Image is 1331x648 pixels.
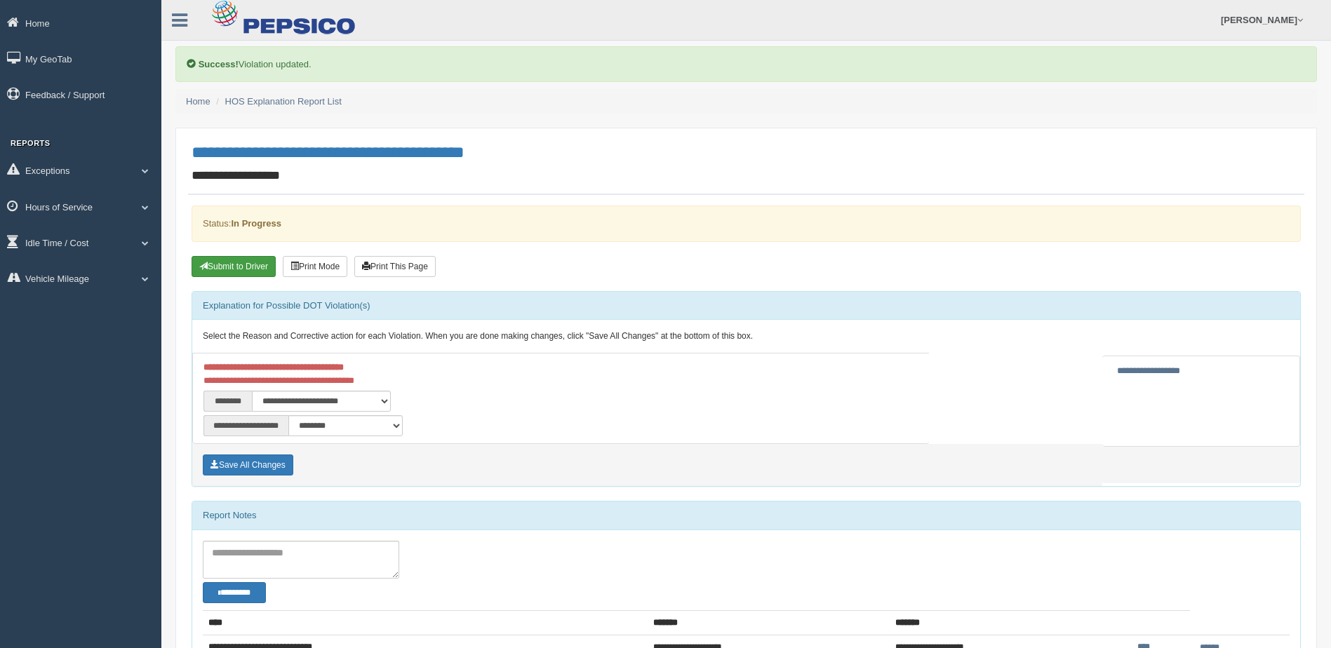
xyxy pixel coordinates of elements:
div: Violation updated. [175,46,1317,82]
div: Report Notes [192,501,1300,529]
button: Print Mode [283,256,347,277]
button: Change Filter Options [203,582,266,603]
b: Success! [199,59,239,69]
div: Status: [192,205,1301,241]
button: Submit To Driver [192,256,276,277]
div: Select the Reason and Corrective action for each Violation. When you are done making changes, cli... [192,320,1300,353]
a: Home [186,96,210,107]
strong: In Progress [231,218,281,229]
a: HOS Explanation Report List [225,96,342,107]
div: Explanation for Possible DOT Violation(s) [192,292,1300,320]
button: Print This Page [354,256,436,277]
button: Save [203,454,293,475]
